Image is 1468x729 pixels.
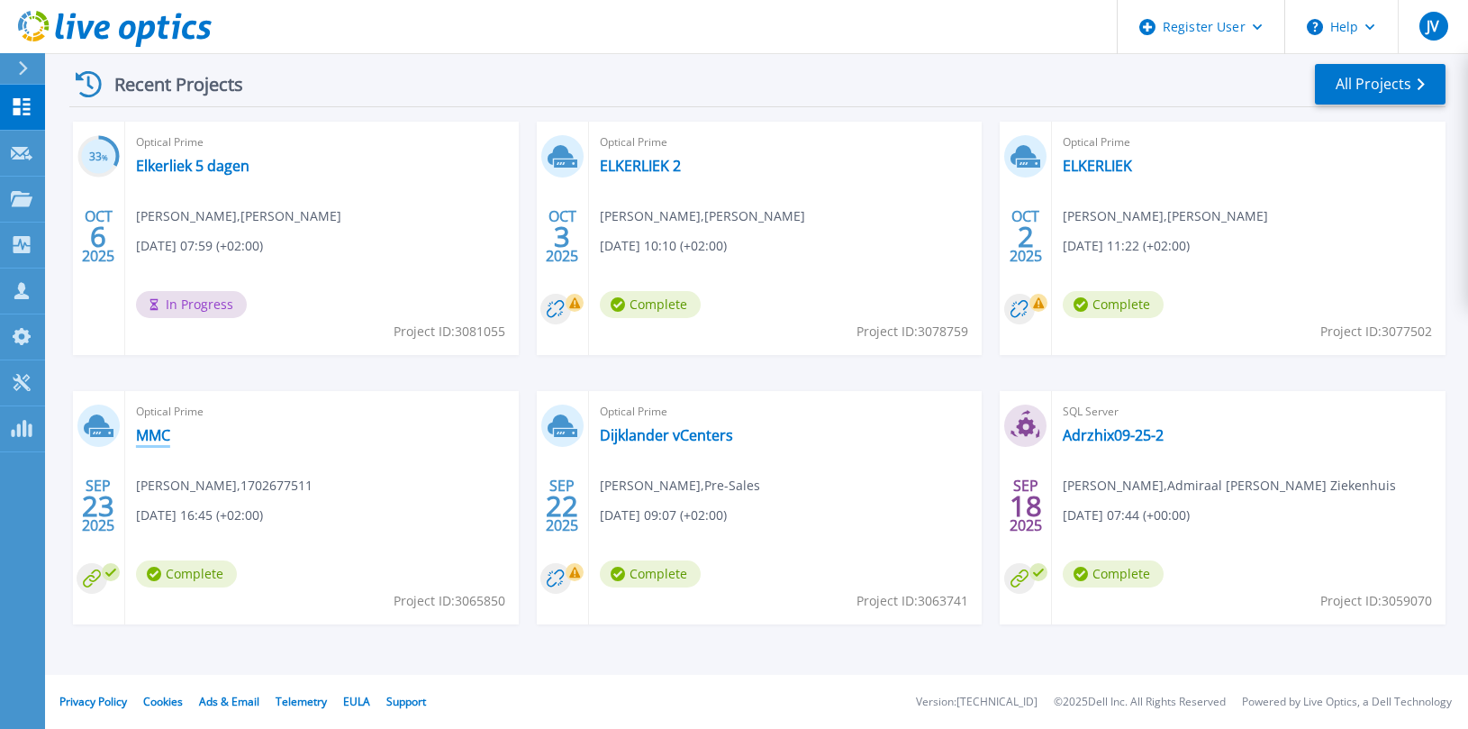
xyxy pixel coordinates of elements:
[394,322,505,342] span: Project ID: 3081055
[136,426,170,444] a: MMC
[82,498,114,514] span: 23
[1063,426,1164,444] a: Adrzhix09-25-2
[1320,591,1432,611] span: Project ID: 3059070
[1063,157,1132,175] a: ELKERLIEK
[600,291,701,318] span: Complete
[1010,498,1042,514] span: 18
[102,152,108,162] span: %
[136,236,263,256] span: [DATE] 07:59 (+02:00)
[1063,476,1396,496] span: [PERSON_NAME] , Admiraal [PERSON_NAME] Ziekenhuis
[394,591,505,611] span: Project ID: 3065850
[343,694,370,709] a: EULA
[1063,506,1190,525] span: [DATE] 07:44 (+00:00)
[1242,697,1452,708] li: Powered by Live Optics, a Dell Technology
[600,132,972,152] span: Optical Prime
[136,560,237,588] span: Complete
[600,157,681,175] a: ELKERLIEK 2
[546,498,578,514] span: 22
[136,157,249,175] a: Elkerliek 5 dagen
[77,147,120,168] h3: 33
[600,236,727,256] span: [DATE] 10:10 (+02:00)
[600,426,733,444] a: Dijklander vCenters
[81,204,115,269] div: OCT 2025
[545,204,579,269] div: OCT 2025
[1018,229,1034,244] span: 2
[600,560,701,588] span: Complete
[600,206,805,226] span: [PERSON_NAME] , [PERSON_NAME]
[916,697,1038,708] li: Version: [TECHNICAL_ID]
[1063,132,1435,152] span: Optical Prime
[81,473,115,539] div: SEP 2025
[1063,402,1435,422] span: SQL Server
[90,229,106,244] span: 6
[1063,206,1268,226] span: [PERSON_NAME] , [PERSON_NAME]
[856,322,968,342] span: Project ID: 3078759
[1063,560,1164,588] span: Complete
[59,694,127,709] a: Privacy Policy
[136,402,508,422] span: Optical Prime
[1427,19,1439,33] span: JV
[1320,322,1432,342] span: Project ID: 3077502
[143,694,183,709] a: Cookies
[1009,473,1043,539] div: SEP 2025
[69,62,267,106] div: Recent Projects
[600,476,760,496] span: [PERSON_NAME] , Pre-Sales
[136,132,508,152] span: Optical Prime
[199,694,259,709] a: Ads & Email
[136,506,263,525] span: [DATE] 16:45 (+02:00)
[1315,64,1445,105] a: All Projects
[386,694,426,709] a: Support
[600,402,972,422] span: Optical Prime
[545,473,579,539] div: SEP 2025
[1009,204,1043,269] div: OCT 2025
[276,694,327,709] a: Telemetry
[136,476,313,496] span: [PERSON_NAME] , 1702677511
[1054,697,1226,708] li: © 2025 Dell Inc. All Rights Reserved
[1063,236,1190,256] span: [DATE] 11:22 (+02:00)
[600,506,727,525] span: [DATE] 09:07 (+02:00)
[136,291,247,318] span: In Progress
[856,591,968,611] span: Project ID: 3063741
[1063,291,1164,318] span: Complete
[554,229,570,244] span: 3
[136,206,341,226] span: [PERSON_NAME] , [PERSON_NAME]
